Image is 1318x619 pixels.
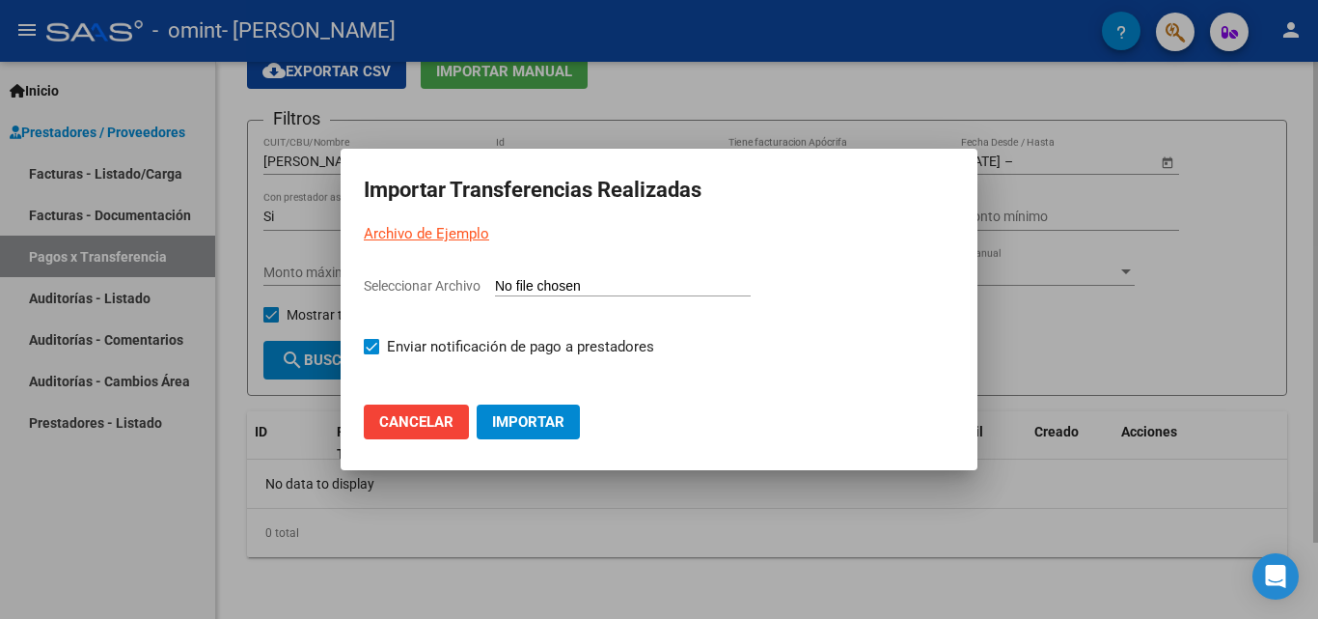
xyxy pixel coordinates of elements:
a: Archivo de Ejemplo [364,225,489,242]
span: Cancelar [379,413,453,431]
span: Importar [492,413,564,431]
h2: Importar Transferencias Realizadas [364,172,954,209]
span: Seleccionar Archivo [364,278,481,294]
button: Importar [477,405,580,439]
div: Open Intercom Messenger [1252,553,1299,600]
button: Cancelar [364,405,469,439]
span: Enviar notificación de pago a prestadores [387,335,654,358]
